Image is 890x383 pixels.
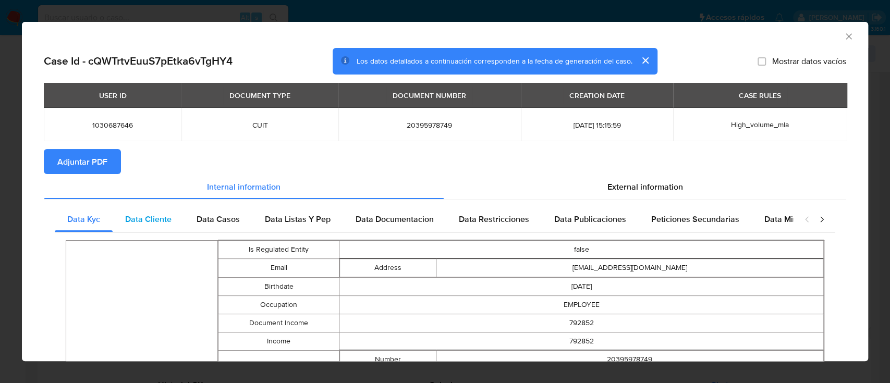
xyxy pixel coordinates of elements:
div: DOCUMENT TYPE [223,87,297,104]
div: CASE RULES [733,87,787,104]
td: 792852 [339,314,824,332]
input: Mostrar datos vacíos [758,57,766,65]
td: EMPLOYEE [339,295,824,314]
button: Adjuntar PDF [44,149,121,174]
span: Data Kyc [67,213,100,225]
td: Document Income [218,314,339,332]
span: External information [607,180,683,192]
td: false [339,240,824,258]
div: Detailed info [44,174,846,199]
td: 20395978749 [436,350,823,368]
button: Cerrar ventana [844,31,853,41]
td: Email [218,258,339,277]
span: Mostrar datos vacíos [772,56,846,66]
td: [EMAIL_ADDRESS][DOMAIN_NAME] [436,258,823,277]
td: Occupation [218,295,339,314]
td: Is Regulated Entity [218,240,339,258]
span: Data Cliente [125,213,172,225]
td: 792852 [339,332,824,350]
span: Data Listas Y Pep [265,213,331,225]
span: Adjuntar PDF [57,150,107,173]
span: CUIT [194,120,325,130]
span: 20395978749 [351,120,509,130]
span: Los datos detallados a continuación corresponden a la fecha de generación del caso. [357,56,632,66]
td: Number [340,350,436,368]
span: Data Casos [197,213,240,225]
span: Data Documentacion [356,213,434,225]
span: High_volume_mla [731,119,789,130]
span: Internal information [207,180,281,192]
span: Data Minoridad [764,213,822,225]
td: [DATE] [339,277,824,295]
span: Data Restricciones [459,213,529,225]
h2: Case Id - cQWTrtvEuuS7pEtka6vTgHY4 [44,54,233,68]
span: Peticiones Secundarias [651,213,739,225]
span: Data Publicaciones [554,213,626,225]
td: Address [340,258,436,277]
div: Detailed internal info [55,207,794,232]
div: CREATION DATE [563,87,631,104]
div: USER ID [93,87,133,104]
div: closure-recommendation-modal [22,22,868,361]
td: Birthdate [218,277,339,295]
span: 1030687646 [56,120,169,130]
button: cerrar [632,48,657,73]
td: Income [218,332,339,350]
div: DOCUMENT NUMBER [386,87,472,104]
span: [DATE] 15:15:59 [533,120,661,130]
